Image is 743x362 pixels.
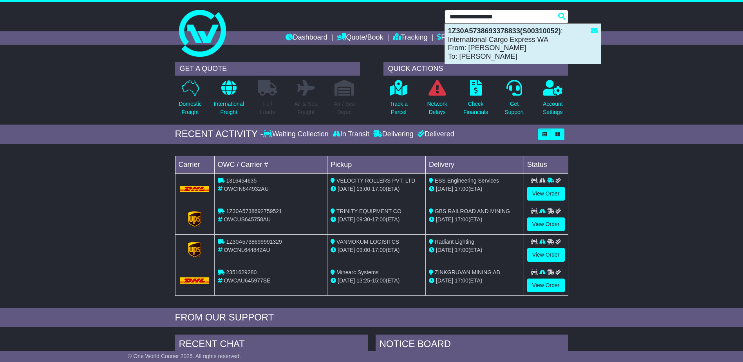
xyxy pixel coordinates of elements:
div: Waiting Collection [263,130,330,139]
span: 17:00 [372,216,386,223]
span: 09:00 [356,247,370,253]
p: Track a Parcel [390,100,408,116]
p: Full Loads [258,100,277,116]
span: Minearc Systems [336,269,378,275]
a: AccountSettings [542,80,563,121]
a: View Order [527,248,565,262]
div: GET A QUOTE [175,62,360,76]
span: Radiant Lighting [435,239,474,245]
span: [DATE] [338,247,355,253]
span: VANMOKUM LOGISITCS [336,239,399,245]
a: View Order [527,279,565,292]
span: OWCIN644932AU [224,186,268,192]
div: RECENT ACTIVITY - [175,129,264,140]
div: NOTICE BOARD [376,335,568,356]
p: Check Financials [463,100,488,116]
span: OWCAU645977SE [224,277,270,284]
img: GetCarrierServiceLogo [188,211,201,227]
a: Financials [437,31,473,45]
div: - (ETA) [331,185,422,193]
span: [DATE] [436,216,453,223]
span: VELOCITY ROLLERS PVT. LTD [336,177,415,184]
span: 15:00 [372,277,386,284]
a: Quote/Book [337,31,383,45]
div: (ETA) [429,215,521,224]
div: - (ETA) [331,215,422,224]
a: InternationalFreight [213,80,244,121]
span: 17:00 [455,186,468,192]
span: ESS Engineering Services [435,177,499,184]
div: (ETA) [429,277,521,285]
td: Status [524,156,568,173]
a: CheckFinancials [463,80,488,121]
p: Air & Sea Freight [295,100,318,116]
span: [DATE] [436,186,453,192]
span: 17:00 [372,186,386,192]
p: Get Support [504,100,524,116]
span: 1316454635 [226,177,257,184]
div: RECENT CHAT [175,335,368,356]
span: TRINITY EQUIPMENT CO [336,208,401,214]
span: [DATE] [436,277,453,284]
td: Carrier [175,156,214,173]
img: GetCarrierServiceLogo [188,242,201,257]
td: Delivery [425,156,524,173]
span: [DATE] [338,277,355,284]
span: 13:00 [356,186,370,192]
div: Delivering [371,130,416,139]
span: OWCUS645758AU [224,216,271,223]
div: FROM OUR SUPPORT [175,312,568,323]
span: 1Z30A5738692759521 [226,208,282,214]
td: Pickup [327,156,426,173]
img: DHL.png [180,186,210,192]
a: Tracking [393,31,427,45]
div: QUICK ACTIONS [383,62,568,76]
a: GetSupport [504,80,524,121]
span: 17:00 [455,247,468,253]
strong: 1Z30A5738693378833(S00310052) [448,27,561,35]
p: International Freight [214,100,244,116]
p: Domestic Freight [179,100,201,116]
a: Track aParcel [389,80,408,121]
p: Network Delays [427,100,447,116]
a: View Order [527,217,565,231]
a: DomesticFreight [178,80,202,121]
p: Air / Sea Depot [334,100,355,116]
span: 17:00 [455,277,468,284]
span: [DATE] [338,216,355,223]
span: ZINKGRUVAN MINING AB [435,269,500,275]
span: 09:30 [356,216,370,223]
span: [DATE] [338,186,355,192]
div: In Transit [331,130,371,139]
span: OWCNL644842AU [224,247,270,253]
span: GBS RAILROAD AND MINING [435,208,510,214]
a: Dashboard [286,31,327,45]
p: Account Settings [543,100,563,116]
div: Delivered [416,130,454,139]
td: OWC / Carrier # [214,156,327,173]
div: - (ETA) [331,246,422,254]
img: DHL.png [180,277,210,284]
div: : International Cargo Express WA From: [PERSON_NAME] To: [PERSON_NAME] [445,24,601,64]
a: NetworkDelays [427,80,447,121]
span: 1Z30A5738699991329 [226,239,282,245]
span: 17:00 [455,216,468,223]
div: - (ETA) [331,277,422,285]
div: (ETA) [429,246,521,254]
a: View Order [527,187,565,201]
span: 13:25 [356,277,370,284]
div: (ETA) [429,185,521,193]
span: [DATE] [436,247,453,253]
span: 2351629280 [226,269,257,275]
span: 17:00 [372,247,386,253]
span: © One World Courier 2025. All rights reserved. [128,353,241,359]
